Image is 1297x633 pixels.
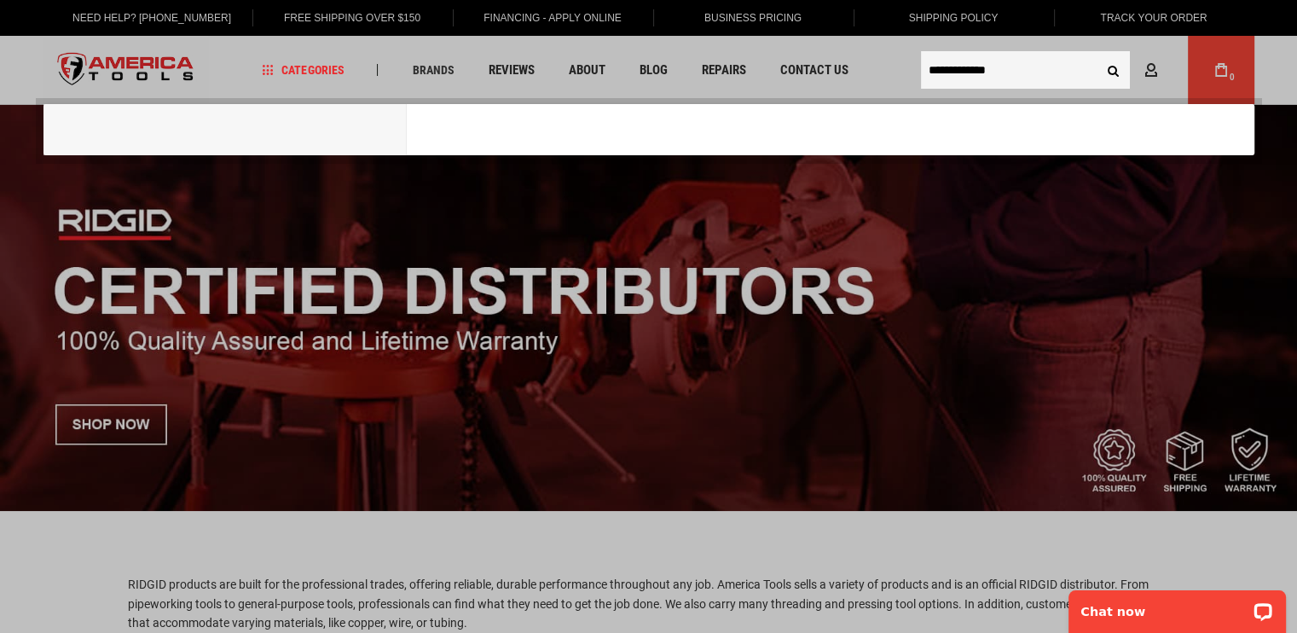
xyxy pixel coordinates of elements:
[404,59,461,82] a: Brands
[262,64,344,76] span: Categories
[254,59,351,82] a: Categories
[412,64,454,76] span: Brands
[1057,579,1297,633] iframe: LiveChat chat widget
[1097,54,1130,86] button: Search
